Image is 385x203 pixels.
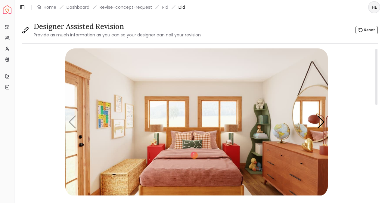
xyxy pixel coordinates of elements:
button: Reset [356,26,378,34]
div: Carousel [65,48,328,196]
div: Next slide [317,115,325,129]
a: Spacejoy [3,5,11,14]
img: 68c0623d96e02a0012c0cc02 [65,48,328,196]
img: Spacejoy Logo [3,5,11,14]
a: Revise-concept-request [100,4,152,10]
span: HE [369,2,380,13]
span: Did [179,4,185,10]
nav: breadcrumb [36,4,185,10]
h3: Designer Assisted Revision [34,22,201,31]
a: Dashboard [67,4,89,10]
div: 1 [191,152,198,159]
small: Provide as much information as you can so your designer can nail your revision [34,32,201,38]
div: 1 / 5 [65,48,328,196]
button: HE [368,1,380,13]
a: Pid [162,4,168,10]
a: Home [44,4,56,10]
